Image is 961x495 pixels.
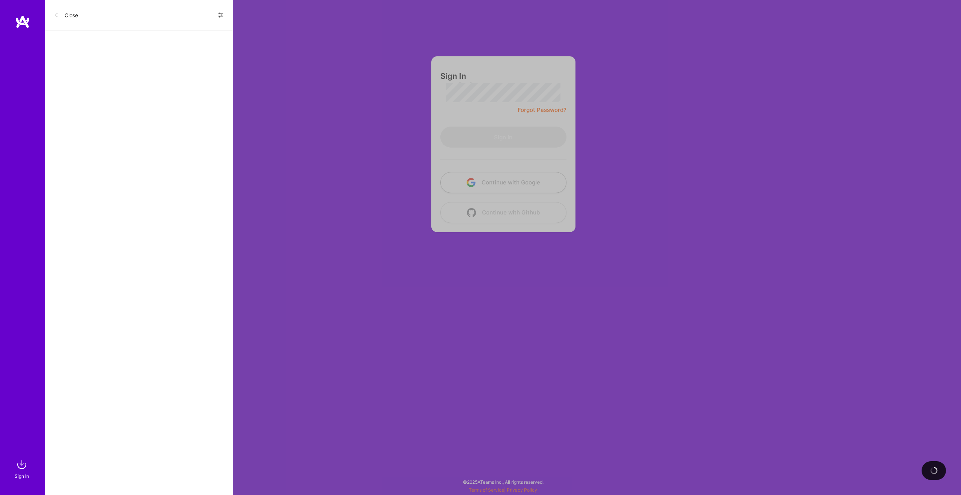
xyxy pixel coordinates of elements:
a: sign inSign In [16,457,29,480]
div: Sign In [15,472,29,480]
img: logo [15,15,30,29]
img: sign in [14,457,29,472]
img: loading [929,466,938,475]
button: Close [54,9,78,21]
